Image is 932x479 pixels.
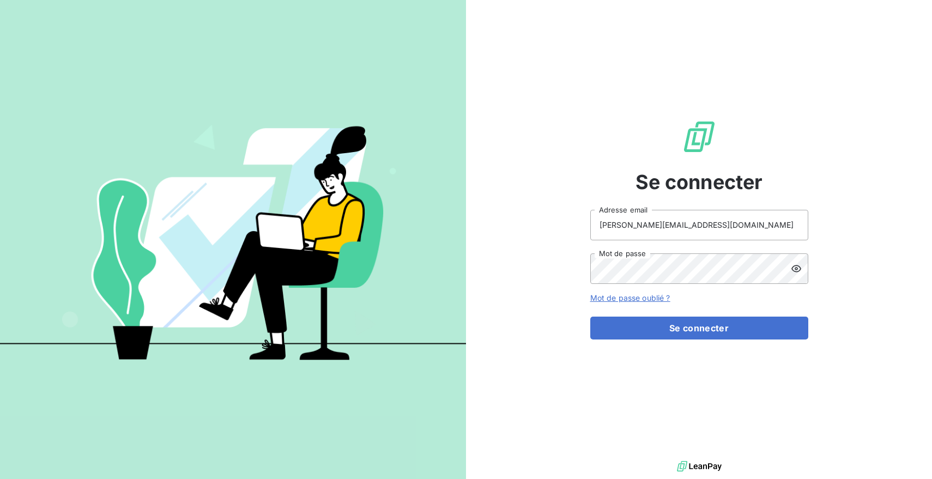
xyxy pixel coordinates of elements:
[590,317,808,339] button: Se connecter
[682,119,717,154] img: Logo LeanPay
[590,210,808,240] input: placeholder
[636,167,763,197] span: Se connecter
[677,458,722,475] img: logo
[590,293,670,302] a: Mot de passe oublié ?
